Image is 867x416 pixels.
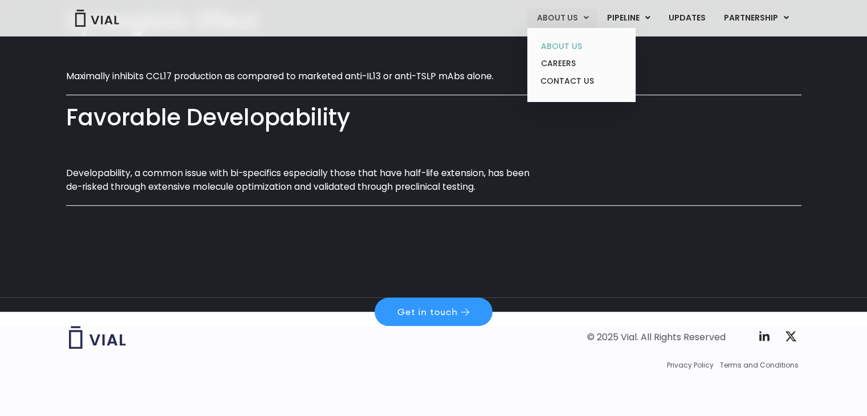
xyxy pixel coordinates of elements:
[69,326,126,349] img: Vial logo wih "Vial" spelled out
[66,101,801,134] div: Favorable Developability
[531,38,631,55] a: ABOUT US
[74,10,120,27] img: Vial Logo
[667,360,714,370] a: Privacy Policy
[531,72,631,91] a: CONTACT US
[66,166,544,193] p: Developability, a common issue with bi-specifics especially those that have half-life extension, ...
[375,297,492,326] a: Get in touch
[714,9,797,28] a: PARTNERSHIPMenu Toggle
[527,9,597,28] a: ABOUT USMenu Toggle
[597,9,658,28] a: PIPELINEMenu Toggle
[587,331,726,344] div: © 2025 Vial. All Rights Reserved
[531,55,631,72] a: CAREERS
[659,9,714,28] a: UPDATES
[397,307,458,316] span: Get in touch
[66,70,544,83] p: Maximally inhibits CCL17 production as compared to marketed anti-IL13 or anti-TSLP mAbs alone.
[720,360,799,370] a: Terms and Conditions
